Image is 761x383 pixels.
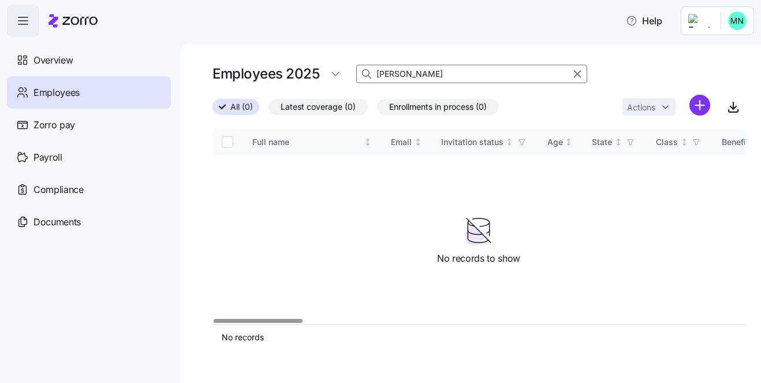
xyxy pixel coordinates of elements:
[656,136,678,148] div: Class
[281,99,356,114] span: Latest coverage (0)
[622,98,676,116] button: Actions
[33,85,80,100] span: Employees
[505,138,513,146] div: Not sorted
[33,53,73,68] span: Overview
[7,173,171,206] a: Compliance
[243,129,382,155] th: Full nameNot sorted
[33,150,62,165] span: Payroll
[592,136,612,148] div: State
[33,118,75,132] span: Zorro pay
[688,14,711,28] img: Employer logo
[437,251,520,266] span: No records to show
[382,129,432,155] th: EmailNot sorted
[364,138,372,146] div: Not sorted
[230,99,253,114] span: All (0)
[547,136,563,148] div: Age
[7,141,171,173] a: Payroll
[626,14,662,28] span: Help
[33,215,81,229] span: Documents
[391,136,412,148] div: Email
[647,129,712,155] th: ClassNot sorted
[7,206,171,238] a: Documents
[583,129,647,155] th: StateNot sorted
[33,183,84,197] span: Compliance
[389,99,487,114] span: Enrollments in process (0)
[7,109,171,141] a: Zorro pay
[538,129,583,155] th: AgeNot sorted
[728,12,747,30] img: b0ee0d05d7ad5b312d7e0d752ccfd4ca
[614,138,622,146] div: Not sorted
[689,95,710,116] svg: add icon
[432,129,538,155] th: Invitation statusNot sorted
[356,65,587,83] input: Search Employees
[7,76,171,109] a: Employees
[7,44,171,76] a: Overview
[627,103,655,111] span: Actions
[680,138,688,146] div: Not sorted
[212,65,319,83] h1: Employees 2025
[414,138,422,146] div: Not sorted
[222,332,736,343] div: No records
[252,136,362,148] div: Full name
[617,9,672,32] button: Help
[441,136,503,148] div: Invitation status
[222,136,233,148] input: Select all records
[565,138,573,146] div: Not sorted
